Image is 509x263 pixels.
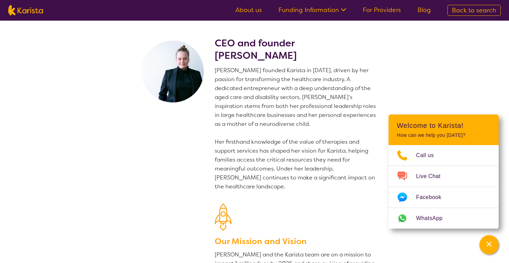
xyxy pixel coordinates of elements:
[447,5,501,16] a: Back to search
[389,208,499,229] a: Web link opens in a new tab.
[416,171,449,182] span: Live Chat
[397,132,490,138] p: How can we help you [DATE]?
[389,145,499,229] ul: Choose channel
[397,121,490,130] h2: Welcome to Karista!
[278,6,346,14] a: Funding Information
[416,213,451,223] span: WhatsApp
[215,37,379,62] h2: CEO and founder [PERSON_NAME]
[363,6,401,14] a: For Providers
[417,6,431,14] a: Blog
[416,150,442,161] span: Call us
[8,5,43,15] img: Karista logo
[215,66,379,191] p: [PERSON_NAME] founded Karista in [DATE], driven by her passion for transforming the healthcare in...
[389,114,499,229] div: Channel Menu
[452,6,496,14] span: Back to search
[479,235,499,254] button: Channel Menu
[215,204,232,231] img: Our Mission
[235,6,262,14] a: About us
[215,235,379,248] h3: Our Mission and Vision
[416,192,449,202] span: Facebook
